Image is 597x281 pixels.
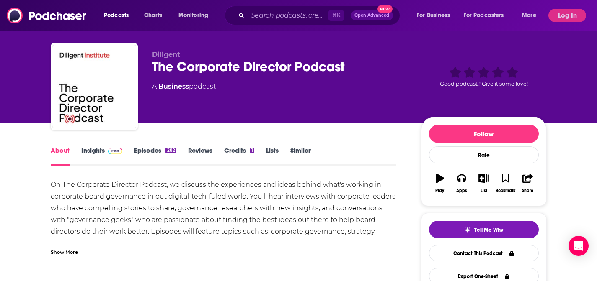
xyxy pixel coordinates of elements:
[458,9,516,22] button: open menu
[173,9,219,22] button: open menu
[429,125,539,143] button: Follow
[266,146,279,166] a: Lists
[496,188,515,193] div: Bookmark
[104,10,129,21] span: Podcasts
[481,188,487,193] div: List
[165,148,176,153] div: 282
[7,8,87,23] img: Podchaser - Follow, Share and Rate Podcasts
[516,9,547,22] button: open menu
[51,179,396,273] div: On The Corporate Director Podcast, we discuss the experiences and ideas behind what's working in ...
[152,82,216,92] div: A podcast
[98,9,140,22] button: open menu
[474,227,503,233] span: Tell Me Why
[464,227,471,233] img: tell me why sparkle
[517,168,538,198] button: Share
[440,81,528,87] span: Good podcast? Give it some love!
[188,146,212,166] a: Reviews
[548,9,586,22] button: Log In
[421,51,547,102] div: Good podcast? Give it some love!
[144,10,162,21] span: Charts
[290,146,311,166] a: Similar
[411,9,460,22] button: open menu
[250,148,254,153] div: 1
[351,10,393,20] button: Open AdvancedNew
[233,6,408,25] div: Search podcasts, credits, & more...
[451,168,473,198] button: Apps
[178,10,208,21] span: Monitoring
[569,236,589,256] div: Open Intercom Messenger
[248,9,328,22] input: Search podcasts, credits, & more...
[152,51,180,59] span: Diligent
[473,168,494,198] button: List
[456,188,467,193] div: Apps
[51,146,70,166] a: About
[158,82,189,90] a: Business
[328,10,344,21] span: ⌘ K
[354,13,389,18] span: Open Advanced
[134,146,176,166] a: Episodes282
[522,188,533,193] div: Share
[429,146,539,163] div: Rate
[377,5,393,13] span: New
[224,146,254,166] a: Credits1
[139,9,167,22] a: Charts
[429,245,539,261] a: Contact This Podcast
[435,188,444,193] div: Play
[495,168,517,198] button: Bookmark
[429,221,539,238] button: tell me why sparkleTell Me Why
[108,148,123,154] img: Podchaser Pro
[429,168,451,198] button: Play
[417,10,450,21] span: For Business
[522,10,536,21] span: More
[81,146,123,166] a: InsightsPodchaser Pro
[464,10,504,21] span: For Podcasters
[52,45,136,128] img: The Corporate Director Podcast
